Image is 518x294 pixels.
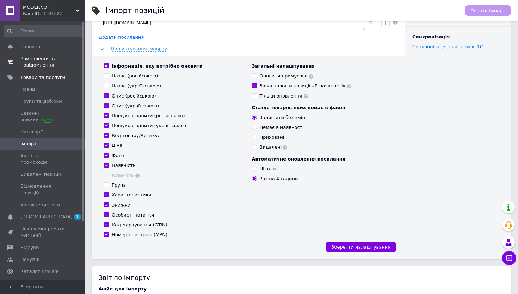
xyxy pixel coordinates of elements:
div: Тільки оновлення [260,93,308,99]
h1: Імпорт позицій [106,6,164,15]
div: Номер пристрою (MPN) [112,232,167,238]
input: Вкажіть посилання [99,16,365,30]
div: Ваш ID: 4101523 [23,11,85,17]
div: Немає в наявності [260,124,304,131]
div: Автоматичне оновлення посилання [252,156,393,162]
div: Код маркування (GTIN) [112,222,167,228]
div: Загальні налаштування [252,63,393,69]
div: Видалені [260,144,288,150]
span: Позиції [20,86,38,93]
span: Замовлення та повідомлення [20,56,65,68]
span: 1 [74,214,81,220]
span: Товари та послуги [20,74,65,81]
div: Особисті нотатки [112,212,154,218]
div: Раз на 4 години [260,176,298,182]
span: Групи та добірки [20,98,62,105]
div: Файл для імпорту [99,286,504,292]
div: Синхронізація [412,34,504,40]
div: Опис (українською) [112,103,159,109]
div: Знижки [112,202,130,208]
span: Покупці [20,256,39,263]
div: Звіт по імпорту [99,273,504,282]
span: Акції та промокоди [20,153,65,165]
span: Відновлення позицій [20,183,65,196]
div: Завантажити позиції «В наявності» [260,83,351,89]
span: Імпорт [20,141,37,147]
div: Пошукові запити (українською) [112,123,188,129]
div: Кількість [112,172,140,179]
input: Пошук [4,25,83,37]
div: Оновити примусово [260,73,314,79]
span: Видалені позиції [20,171,61,177]
div: Група [112,182,126,188]
span: Характеристики [20,202,60,208]
div: Ціна [112,142,122,149]
span: Сезонні знижки [20,110,65,123]
div: Наявність [112,162,136,169]
span: Головна [20,44,40,50]
div: Інформація, яку потрібно оновити [112,63,203,69]
div: Назва (російською) [112,73,158,79]
a: Синхронізація з системою 1С [412,44,483,49]
button: Чат з покупцем [502,251,516,265]
span: MODERNOF [23,4,76,11]
div: Залишити без змін [260,114,305,121]
div: Код товару/Артикул [112,132,161,139]
div: Пошукові запити (російською) [112,113,185,119]
div: Ніколи [260,166,276,172]
div: Опис (російською) [112,93,156,99]
span: Налаштування імпорту [111,46,167,52]
span: Відгуки [20,244,39,251]
div: Характеристики [112,192,152,198]
div: Приховані [260,134,284,140]
span: Показники роботи компанії [20,226,65,238]
span: Каталог ProSale [20,268,58,275]
div: Назва (українською) [112,83,161,89]
span: [DEMOGRAPHIC_DATA] [20,214,73,220]
button: Зберегти налаштування [326,242,396,252]
div: Фото [112,152,124,159]
span: Зберегти налаштування [331,244,390,250]
span: Категорії [20,129,43,135]
div: Статус товарів, яких немає в файлі [252,105,393,111]
span: Додати посилання [99,35,144,40]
